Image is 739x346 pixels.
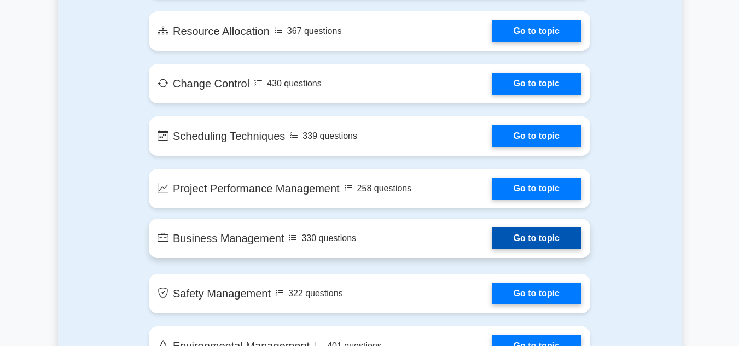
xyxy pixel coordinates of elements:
a: Go to topic [492,283,581,304]
a: Go to topic [492,125,581,147]
a: Go to topic [492,20,581,42]
a: Go to topic [492,73,581,95]
a: Go to topic [492,178,581,200]
a: Go to topic [492,227,581,249]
